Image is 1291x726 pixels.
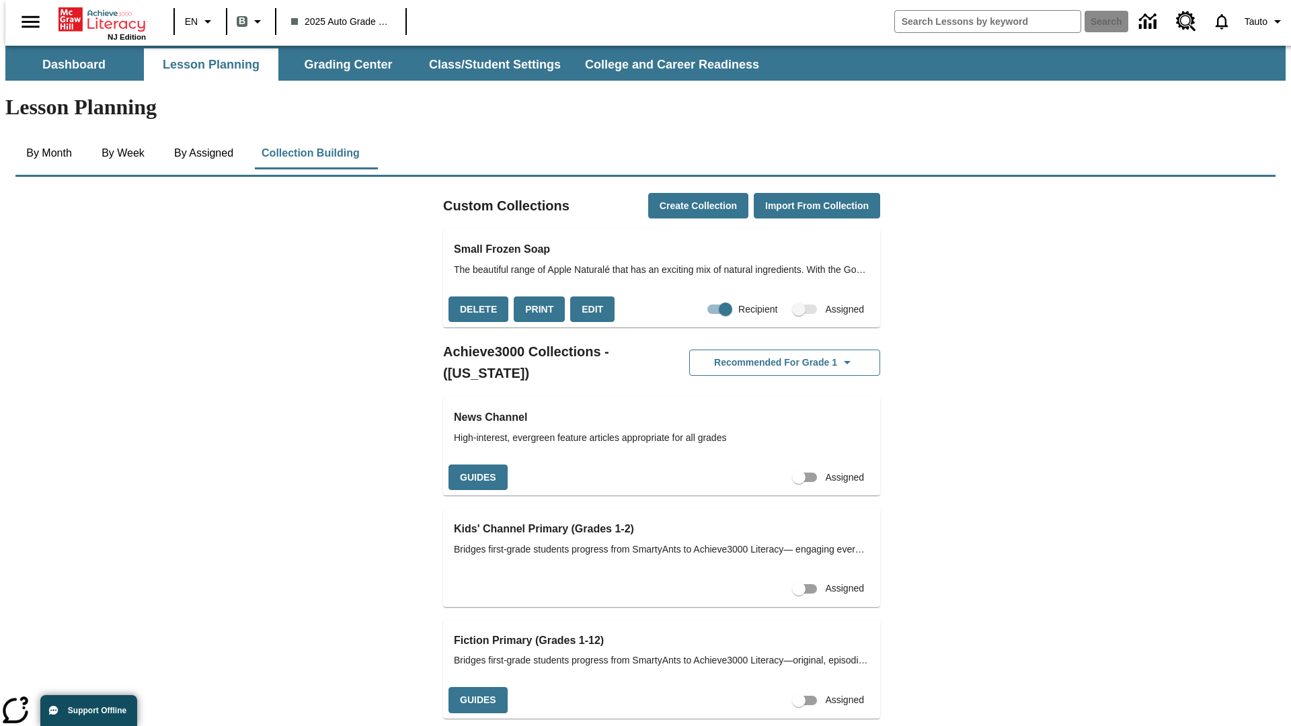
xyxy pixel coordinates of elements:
[40,695,137,726] button: Support Offline
[1204,4,1239,39] a: Notifications
[179,9,222,34] button: Language: EN, Select a language
[108,33,146,41] span: NJ Edition
[68,706,126,715] span: Support Offline
[454,653,869,668] span: Bridges first-grade students progress from SmartyAnts to Achieve3000 Literacy—original, episodic ...
[443,341,662,384] h2: Achieve3000 Collections - ([US_STATE])
[454,542,869,557] span: Bridges first-grade students progress from SmartyAnts to Achieve3000 Literacy— engaging evergreen...
[648,193,748,219] button: Create Collection
[231,9,271,34] button: Boost Class color is gray green. Change class color
[5,95,1286,120] h1: Lesson Planning
[5,48,771,81] div: SubNavbar
[185,15,198,29] span: EN
[418,48,572,81] button: Class/Student Settings
[825,471,864,485] span: Assigned
[738,302,777,317] span: Recipient
[454,431,869,445] span: High-interest, evergreen feature articles appropriate for all grades
[825,302,864,317] span: Assigned
[251,137,370,169] button: Collection Building
[895,11,1081,32] input: search field
[454,631,869,650] h3: Fiction Primary (Grades 1-12)
[1245,15,1267,29] span: Tauto
[825,581,864,596] span: Assigned
[454,263,869,277] span: The beautiful range of Apple Naturalé that has an exciting mix of natural ingredients. With the G...
[1168,3,1204,40] a: Resource Center, Will open in new tab
[15,137,83,169] button: By Month
[443,195,570,216] h2: Custom Collections
[448,296,508,323] button: Delete
[1239,9,1291,34] button: Profile/Settings
[454,240,869,259] h3: Small Frozen Soap
[448,687,508,713] button: Guides
[689,350,880,376] button: Recommended for Grade 1
[144,48,278,81] button: Lesson Planning
[454,520,869,538] h3: Kids' Channel Primary (Grades 1-2)
[58,5,146,41] div: Home
[7,48,141,81] button: Dashboard
[570,296,615,323] button: Edit
[163,137,244,169] button: By Assigned
[448,465,508,491] button: Guides
[58,6,146,33] a: Home
[5,46,1286,81] div: SubNavbar
[825,693,864,707] span: Assigned
[754,193,880,219] button: Import from Collection
[239,13,245,30] span: B
[291,15,391,29] span: 2025 Auto Grade 1 B
[11,2,50,42] button: Open side menu
[514,296,565,323] button: Print, will open in a new window
[574,48,770,81] button: College and Career Readiness
[1131,3,1168,40] a: Data Center
[454,408,869,427] h3: News Channel
[89,137,157,169] button: By Week
[281,48,416,81] button: Grading Center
